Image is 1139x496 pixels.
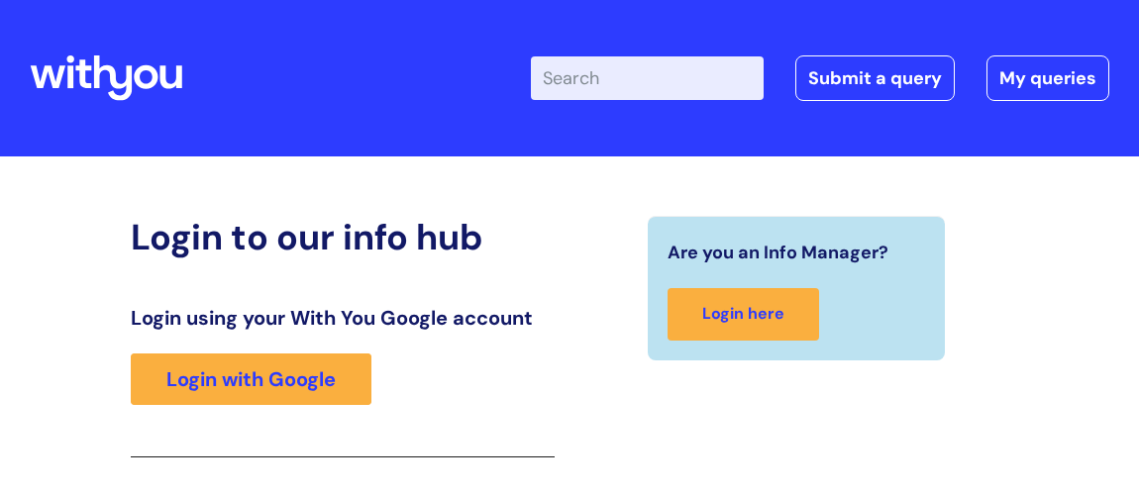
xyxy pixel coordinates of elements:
[531,56,764,100] input: Search
[131,306,555,330] h3: Login using your With You Google account
[668,288,819,341] a: Login here
[795,55,955,101] a: Submit a query
[131,353,371,405] a: Login with Google
[668,237,888,268] span: Are you an Info Manager?
[131,216,555,258] h2: Login to our info hub
[986,55,1109,101] a: My queries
